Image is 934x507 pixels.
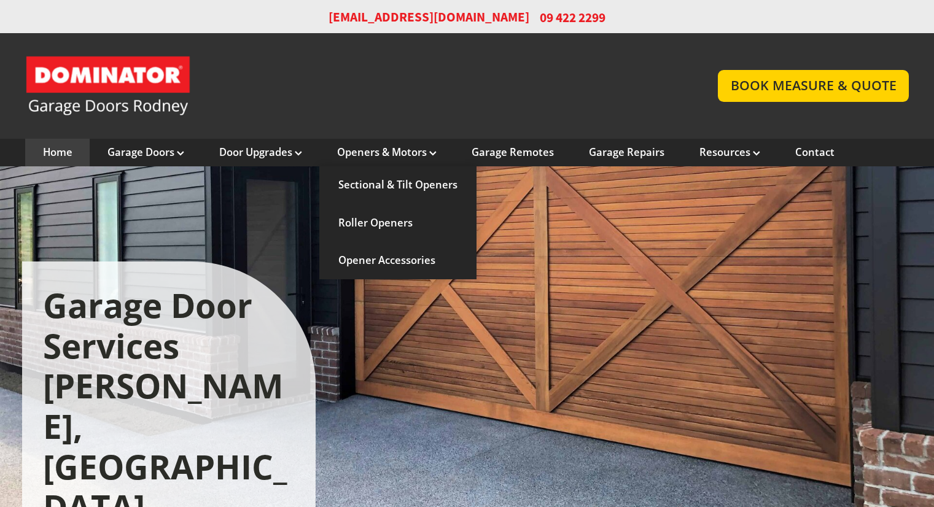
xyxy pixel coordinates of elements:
span: 09 422 2299 [540,9,605,26]
a: Door Upgrades [219,145,302,159]
a: Roller Openers [319,204,477,242]
a: Garage Doors [107,145,184,159]
a: Garage Door and Secure Access Solutions homepage [25,55,693,117]
a: Garage Repairs [589,145,664,159]
a: [EMAIL_ADDRESS][DOMAIN_NAME] [329,9,529,26]
a: Garage Remotes [472,145,554,159]
a: Sectional & Tilt Openers [319,166,477,204]
a: Opener Accessories [319,242,477,279]
a: Contact [795,145,835,159]
a: Resources [699,145,760,159]
a: Home [43,145,72,159]
a: Openers & Motors [337,145,437,159]
a: BOOK MEASURE & QUOTE [718,70,909,101]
